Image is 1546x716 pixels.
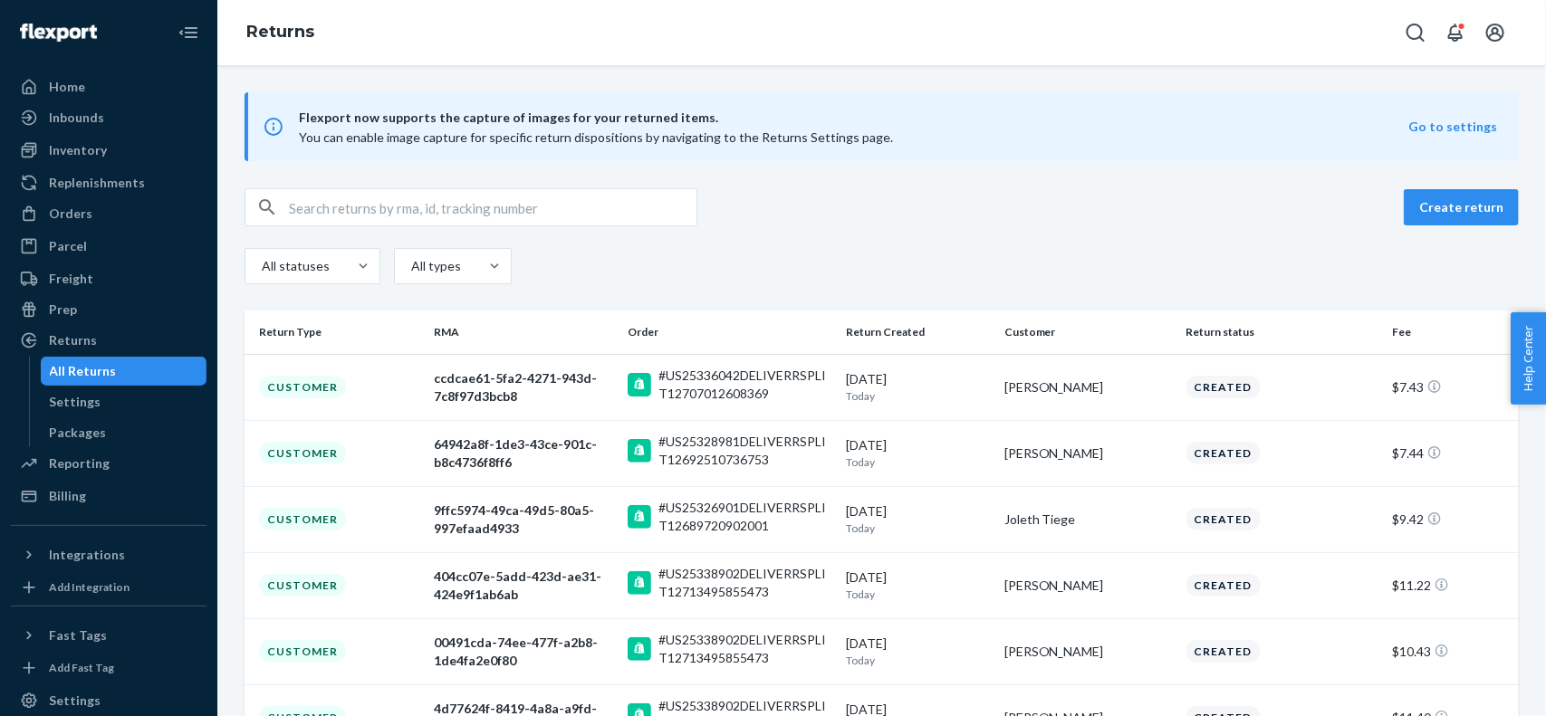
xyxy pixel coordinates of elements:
[658,565,831,601] div: #US25338902DELIVERRSPLIT12713495855473
[1004,577,1172,595] div: [PERSON_NAME]
[41,418,207,447] a: Packages
[20,24,97,42] img: Flexport logo
[1386,486,1519,552] td: $9.42
[49,109,104,127] div: Inbounds
[11,686,206,715] a: Settings
[847,568,990,602] div: [DATE]
[232,6,329,59] ol: breadcrumbs
[847,587,990,602] p: Today
[49,660,114,675] div: Add Fast Tag
[1386,618,1519,684] td: $10.43
[997,310,1179,354] th: Customer
[1186,376,1261,398] div: Created
[259,376,346,398] div: Customer
[49,141,107,159] div: Inventory
[41,357,207,386] a: All Returns
[259,640,346,663] div: Customer
[434,634,613,670] div: 00491cda-74ee-477f-a2b8-1de4fa2e0f80
[434,568,613,604] div: 404cc07e-5add-423d-ae31-424e9f1ab6ab
[11,199,206,228] a: Orders
[11,482,206,511] a: Billing
[434,435,613,472] div: 64942a8f-1de3-43ce-901c-b8c4736f8ff6
[1186,508,1261,530] div: Created
[299,107,1408,129] span: Flexport now supports the capture of images for your returned items.
[1386,552,1519,618] td: $11.22
[1386,354,1519,420] td: $7.43
[11,168,206,197] a: Replenishments
[49,487,86,505] div: Billing
[49,78,85,96] div: Home
[1186,442,1261,464] div: Created
[847,635,990,668] div: [DATE]
[658,433,831,469] div: #US25328981DELIVERRSPLIT12692510736753
[1386,310,1519,354] th: Fee
[1179,310,1386,354] th: Return status
[11,264,206,293] a: Freight
[847,454,990,470] p: Today
[11,449,206,478] a: Reporting
[49,205,92,223] div: Orders
[49,237,87,255] div: Parcel
[50,362,117,380] div: All Returns
[11,103,206,132] a: Inbounds
[847,370,990,404] div: [DATE]
[847,388,990,404] p: Today
[259,508,346,530] div: Customer
[847,520,990,536] p: Today
[1004,378,1172,396] div: [PERSON_NAME]
[49,692,101,710] div: Settings
[49,579,130,595] div: Add Integration
[1004,444,1172,463] div: [PERSON_NAME]
[1437,14,1474,51] button: Open notifications
[11,621,206,650] button: Fast Tags
[11,295,206,324] a: Prep
[289,189,696,225] input: Search returns by rma, id, tracking number
[41,387,207,416] a: Settings
[847,502,990,536] div: [DATE]
[847,653,990,668] p: Today
[434,501,613,538] div: 9ffc5974-49ca-49d5-80a5-997efaad4933
[11,136,206,165] a: Inventory
[1408,118,1497,136] button: Go to settings
[1186,574,1261,597] div: Created
[299,129,893,145] span: You can enable image capture for specific return dispositions by navigating to the Returns Settin...
[1004,643,1172,661] div: [PERSON_NAME]
[49,626,107,644] div: Fast Tags
[11,540,206,569] button: Integrations
[620,310,839,354] th: Order
[1186,640,1261,663] div: Created
[1511,312,1546,405] button: Help Center
[658,367,831,403] div: #US25336042DELIVERRSPLIT12707012608369
[246,22,314,42] a: Returns
[259,442,346,464] div: Customer
[262,257,327,275] div: All statuses
[11,232,206,261] a: Parcel
[49,270,93,288] div: Freight
[1397,14,1434,51] button: Open Search Box
[840,310,997,354] th: Return Created
[49,301,77,319] div: Prep
[49,331,97,349] div: Returns
[245,310,427,354] th: Return Type
[1404,189,1519,225] button: Create return
[11,577,206,598] a: Add Integration
[11,72,206,101] a: Home
[847,436,990,470] div: [DATE]
[170,14,206,51] button: Close Navigation
[1477,14,1513,51] button: Open account menu
[49,174,145,192] div: Replenishments
[49,454,110,473] div: Reporting
[50,393,101,411] div: Settings
[427,310,620,354] th: RMA
[658,499,831,535] div: #US25326901DELIVERRSPLIT12689720902001
[11,657,206,679] a: Add Fast Tag
[1386,420,1519,486] td: $7.44
[49,546,125,564] div: Integrations
[11,326,206,355] a: Returns
[50,424,107,442] div: Packages
[411,257,458,275] div: All types
[259,574,346,597] div: Customer
[658,631,831,667] div: #US25338902DELIVERRSPLIT12713495855473
[434,369,613,406] div: ccdcae61-5fa2-4271-943d-7c8f97d3bcb8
